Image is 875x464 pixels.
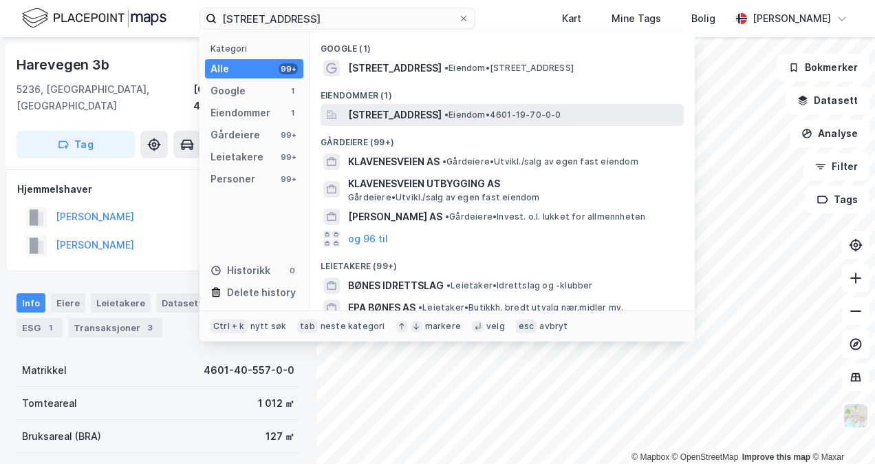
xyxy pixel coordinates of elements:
div: Leietakere (99+) [310,250,695,275]
input: Søk på adresse, matrikkel, gårdeiere, leietakere eller personer [217,8,458,29]
div: 3 [143,321,157,335]
span: • [418,302,422,313]
div: Kart [562,10,581,27]
div: Bruksareal (BRA) [22,428,101,445]
div: 1 [287,85,298,96]
span: • [442,156,446,167]
div: Delete history [227,284,296,301]
div: Matrikkel [22,362,67,379]
div: Personer [210,171,255,187]
div: 0 [287,265,298,276]
div: Kontrollprogram for chat [806,398,875,464]
div: avbryt [539,321,568,332]
div: Leietakere [210,149,263,165]
div: Info [17,293,45,313]
div: 5236, [GEOGRAPHIC_DATA], [GEOGRAPHIC_DATA] [17,81,193,114]
span: • [444,109,449,120]
button: Filter [803,153,869,180]
div: Gårdeiere [210,127,260,143]
iframe: Chat Widget [806,398,875,464]
div: Hjemmelshaver [17,181,299,198]
span: KLAVENESVEIEN AS [348,154,440,170]
div: Harevegen 3b [17,54,112,76]
div: ESG [17,318,63,337]
button: Bokmerker [777,54,869,81]
div: Eiere [51,293,85,313]
div: Eiendommer [210,105,270,121]
div: [GEOGRAPHIC_DATA], 40/557 [193,81,300,114]
span: Leietaker • Idrettslag og -klubber [446,280,593,291]
div: 127 ㎡ [266,428,294,445]
button: Tag [17,131,135,158]
button: Datasett [786,87,869,114]
a: Mapbox [631,452,669,462]
div: 1 [287,107,298,118]
div: Bolig [691,10,715,27]
span: Gårdeiere • Invest. o.l. lukket for allmennheten [445,211,645,222]
span: [STREET_ADDRESS] [348,60,442,76]
div: Tomteareal [22,395,77,412]
div: 1 012 ㎡ [258,395,294,412]
span: [STREET_ADDRESS] [348,107,442,123]
div: Google (1) [310,32,695,57]
div: tab [297,319,318,333]
div: 99+ [279,151,298,162]
a: Improve this map [742,452,810,462]
div: Historikk [210,262,270,279]
div: neste kategori [321,321,385,332]
span: EPA BØNES AS [348,299,415,316]
span: Gårdeiere • Utvikl./salg av egen fast eiendom [348,192,540,203]
button: Analyse [790,120,869,147]
div: Eiendommer (1) [310,79,695,104]
div: 99+ [279,63,298,74]
div: Alle [210,61,229,77]
div: 99+ [279,173,298,184]
span: [PERSON_NAME] AS [348,209,442,225]
span: • [444,63,449,73]
a: OpenStreetMap [672,452,739,462]
div: 99+ [279,129,298,140]
div: velg [486,321,505,332]
span: KLAVENESVEIEN UTBYGGING AS [348,176,678,192]
div: Leietakere [91,293,151,313]
span: • [446,280,451,291]
button: og 96 til [348,231,388,247]
div: Gårdeiere (99+) [310,126,695,151]
span: Eiendom • 4601-19-70-0-0 [444,109,561,120]
img: logo.f888ab2527a4732fd821a326f86c7f29.svg [22,6,166,30]
div: Google [210,83,246,99]
button: Tags [806,186,869,213]
div: 4601-40-557-0-0 [204,362,294,379]
div: [PERSON_NAME] [753,10,831,27]
div: 1 [43,321,57,335]
div: Mine Tags [612,10,661,27]
div: markere [425,321,461,332]
span: • [445,211,449,222]
span: Gårdeiere • Utvikl./salg av egen fast eiendom [442,156,638,167]
span: BØNES IDRETTSLAG [348,277,444,294]
span: Eiendom • [STREET_ADDRESS] [444,63,574,74]
div: Kategori [210,43,303,54]
div: Ctrl + k [210,319,248,333]
div: nytt søk [250,321,287,332]
div: Datasett [156,293,208,313]
span: Leietaker • Butikkh. bredt utvalg nær.midler mv. [418,302,623,313]
div: Transaksjoner [68,318,162,337]
div: esc [516,319,537,333]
